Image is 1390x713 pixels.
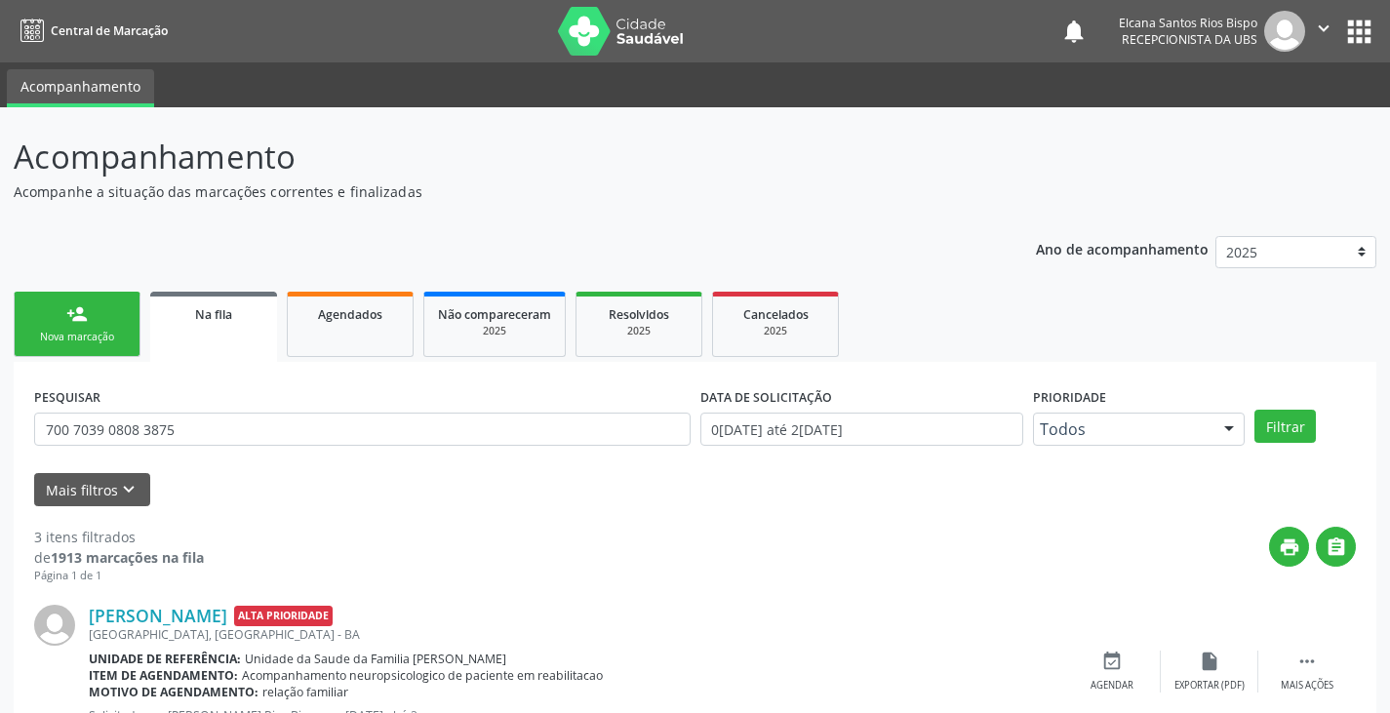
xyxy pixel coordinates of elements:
div: 3 itens filtrados [34,527,204,547]
span: Unidade da Saude da Familia [PERSON_NAME] [245,651,506,667]
div: 2025 [727,324,824,338]
a: Central de Marcação [14,15,168,47]
span: Recepcionista da UBS [1122,31,1257,48]
span: Todos [1040,419,1206,439]
span: Alta Prioridade [234,606,333,626]
span: Acompanhamento neuropsicologico de paciente em reabilitacao [242,667,603,684]
label: Prioridade [1033,382,1106,413]
b: Unidade de referência: [89,651,241,667]
i:  [1326,536,1347,558]
button: Mais filtroskeyboard_arrow_down [34,473,150,507]
div: Agendar [1091,679,1133,693]
div: Elcana Santos Rios Bispo [1119,15,1257,31]
span: Agendados [318,306,382,323]
button: apps [1342,15,1376,49]
a: [PERSON_NAME] [89,605,227,626]
i: keyboard_arrow_down [118,479,139,500]
div: Nova marcação [28,330,126,344]
i: event_available [1101,651,1123,672]
img: img [34,605,75,646]
span: relação familiar [262,684,348,700]
span: Na fila [195,306,232,323]
img: img [1264,11,1305,52]
label: PESQUISAR [34,382,100,413]
button: print [1269,527,1309,567]
input: Selecione um intervalo [700,413,1023,446]
div: Exportar (PDF) [1174,679,1245,693]
i: insert_drive_file [1199,651,1220,672]
p: Acompanhe a situação das marcações correntes e finalizadas [14,181,968,202]
span: Resolvidos [609,306,669,323]
label: DATA DE SOLICITAÇÃO [700,382,832,413]
p: Ano de acompanhamento [1036,236,1209,260]
p: Acompanhamento [14,133,968,181]
i:  [1313,18,1334,39]
a: Acompanhamento [7,69,154,107]
button:  [1316,527,1356,567]
div: Página 1 de 1 [34,568,204,584]
i: print [1279,536,1300,558]
button: notifications [1060,18,1088,45]
span: Cancelados [743,306,809,323]
div: 2025 [438,324,551,338]
i:  [1296,651,1318,672]
b: Item de agendamento: [89,667,238,684]
span: Não compareceram [438,306,551,323]
div: [GEOGRAPHIC_DATA], [GEOGRAPHIC_DATA] - BA [89,626,1063,643]
input: Nome, CNS [34,413,691,446]
strong: 1913 marcações na fila [51,548,204,567]
span: Central de Marcação [51,22,168,39]
div: 2025 [590,324,688,338]
button:  [1305,11,1342,52]
button: Filtrar [1254,410,1316,443]
div: Mais ações [1281,679,1333,693]
div: person_add [66,303,88,325]
b: Motivo de agendamento: [89,684,258,700]
div: de [34,547,204,568]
